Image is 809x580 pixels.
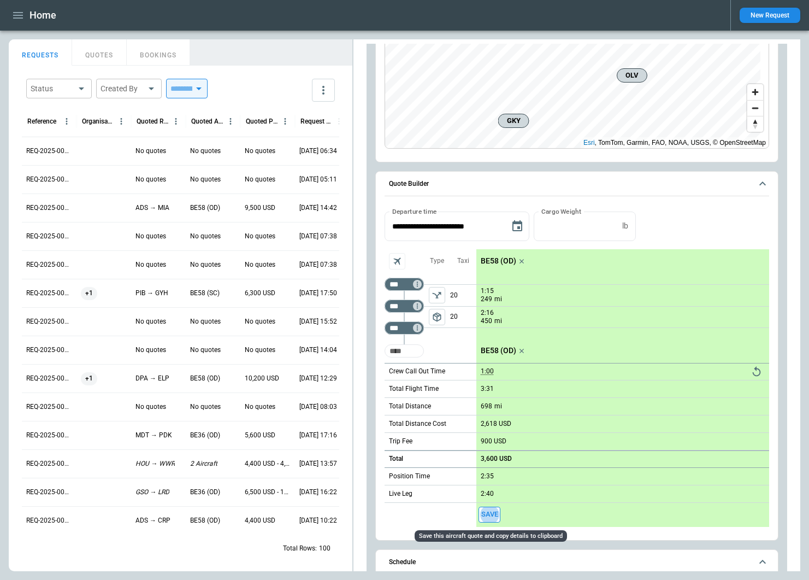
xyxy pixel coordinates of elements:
p: 08/26/2025 07:38 [299,232,337,241]
label: Cargo Weight [541,207,581,216]
p: No quotes [190,345,221,355]
p: REQ-2025-000255 [26,374,72,383]
p: No quotes [135,345,166,355]
p: No quotes [245,317,275,326]
p: 2:35 [481,472,494,481]
p: No quotes [245,232,275,241]
button: New Request [740,8,800,23]
p: REQ-2025-000262 [26,175,72,184]
p: Trip Fee [389,437,412,446]
p: BE36 (OD) [190,488,220,497]
p: 900 USD [481,437,506,446]
p: No quotes [190,232,221,241]
span: GKY [503,115,524,126]
p: 20 [450,285,476,306]
p: No quotes [190,402,221,412]
p: BE58 (OD) [481,256,516,266]
p: 08/13/2025 13:57 [299,459,337,468]
p: 08/22/2025 12:29 [299,374,337,383]
div: Too short [385,321,424,335]
p: Total Distance Cost [389,419,446,429]
button: Reset [748,364,765,380]
span: +1 [81,279,97,307]
p: lb [622,221,628,231]
p: 450 [481,317,492,326]
button: Reference column menu [60,114,74,128]
p: REQ-2025-000261 [26,203,72,213]
p: BE58 (OD) [190,203,220,213]
div: Reference [27,118,56,125]
div: scrollable content [476,249,769,527]
button: REQUESTS [9,39,72,66]
p: 1:00 [481,367,494,376]
p: No quotes [135,317,166,326]
p: REQ-2025-000263 [26,147,72,156]
p: 3:31 [481,385,494,393]
h6: Schedule [389,559,416,566]
p: BE58 (SC) [190,289,220,298]
p: 08/22/2025 14:04 [299,345,337,355]
p: MDT → PDK [135,431,172,440]
p: PIB → GYH [135,289,168,298]
p: No quotes [135,402,166,412]
div: Not found [385,278,424,291]
p: REQ-2025-000251 [26,488,72,497]
p: Type [430,256,444,266]
p: REQ-2025-000259 [26,260,72,270]
p: REQ-2025-000260 [26,232,72,241]
button: Schedule [385,550,769,575]
p: No quotes [135,147,166,156]
button: Zoom out [747,100,763,116]
button: more [312,79,335,102]
p: No quotes [245,345,275,355]
p: Taxi [457,256,469,266]
p: REQ-2025-000256 [26,345,72,355]
button: Organisation column menu [114,114,128,128]
button: Quote Builder [385,172,769,197]
p: DPA → ELP [135,374,169,383]
p: BE36 (OD) [190,431,220,440]
p: REQ-2025-000252 [26,459,72,468]
p: Total Rows: [283,544,317,553]
div: Quoted Route [137,118,169,125]
span: Aircraft selection [389,253,405,270]
p: 08/27/2025 06:34 [299,147,337,156]
span: Type of sector [429,287,445,303]
p: 5,600 USD [245,431,275,440]
h6: Quote Builder [389,180,429,188]
p: GSO → LRD [135,488,169,497]
p: 1:15 [481,287,494,295]
span: Type of sector [429,309,445,325]
p: 4,400 USD [245,516,275,525]
p: Position Time [389,472,430,481]
p: Total Distance [389,402,431,411]
div: Request Created At (UTC-05:00) [300,118,333,125]
button: Request Created At (UTC-05:00) column menu [333,114,347,128]
p: 2:40 [481,490,494,498]
p: ADS → MIA [135,203,169,213]
p: Crew Call Out Time [389,367,445,376]
p: 3,600 USD [481,455,512,463]
button: left aligned [429,287,445,303]
p: 2 Aircraft [190,459,217,468]
button: BOOKINGS [127,39,190,66]
div: Save this aircraft quote and copy details to clipboard [415,530,567,542]
h6: Total [389,455,403,462]
button: Choose date, selected date is Aug 28, 2025 [506,215,528,237]
div: Too short [385,344,424,358]
p: BE58 (OD) [190,374,220,383]
p: 08/27/2025 05:11 [299,175,337,184]
p: No quotes [190,147,221,156]
p: REQ-2025-000258 [26,289,72,298]
p: 08/22/2025 08:03 [299,402,337,412]
p: REQ-2025-000257 [26,317,72,326]
span: package_2 [432,312,442,323]
p: 6,500 USD - 11,300 USD [245,488,291,497]
p: 4,400 USD - 4,900 USD [245,459,291,468]
p: No quotes [190,260,221,270]
p: No quotes [135,175,166,184]
button: Reset bearing to north [747,116,763,132]
p: mi [494,295,502,304]
span: Save this aircraft quote and copy details to clipboard [479,507,500,523]
p: REQ-2025-000250 [26,516,72,525]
